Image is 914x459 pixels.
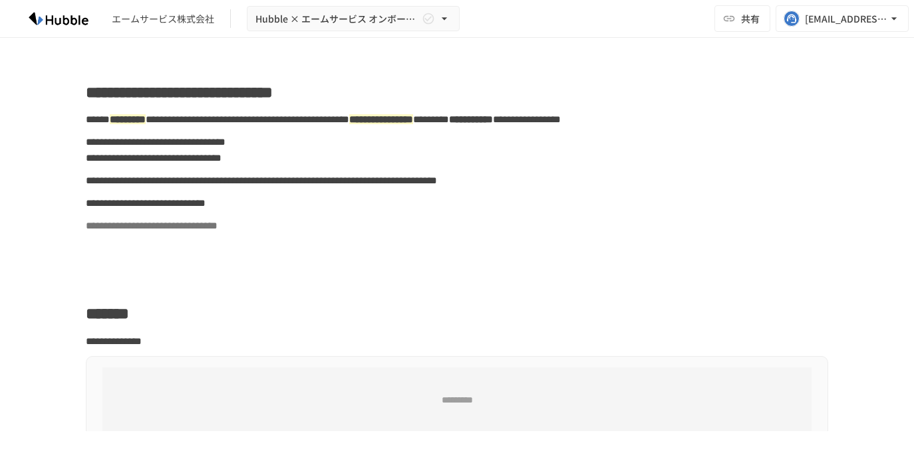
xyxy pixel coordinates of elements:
[714,5,770,32] button: 共有
[112,12,214,26] div: エームサービス株式会社
[776,5,909,32] button: [EMAIL_ADDRESS][DOMAIN_NAME]
[255,11,419,27] span: Hubble × エームサービス オンボーディングプロジェクト
[805,11,887,27] div: [EMAIL_ADDRESS][DOMAIN_NAME]
[247,6,460,32] button: Hubble × エームサービス オンボーディングプロジェクト
[741,11,760,26] span: 共有
[16,8,101,29] img: HzDRNkGCf7KYO4GfwKnzITak6oVsp5RHeZBEM1dQFiQ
